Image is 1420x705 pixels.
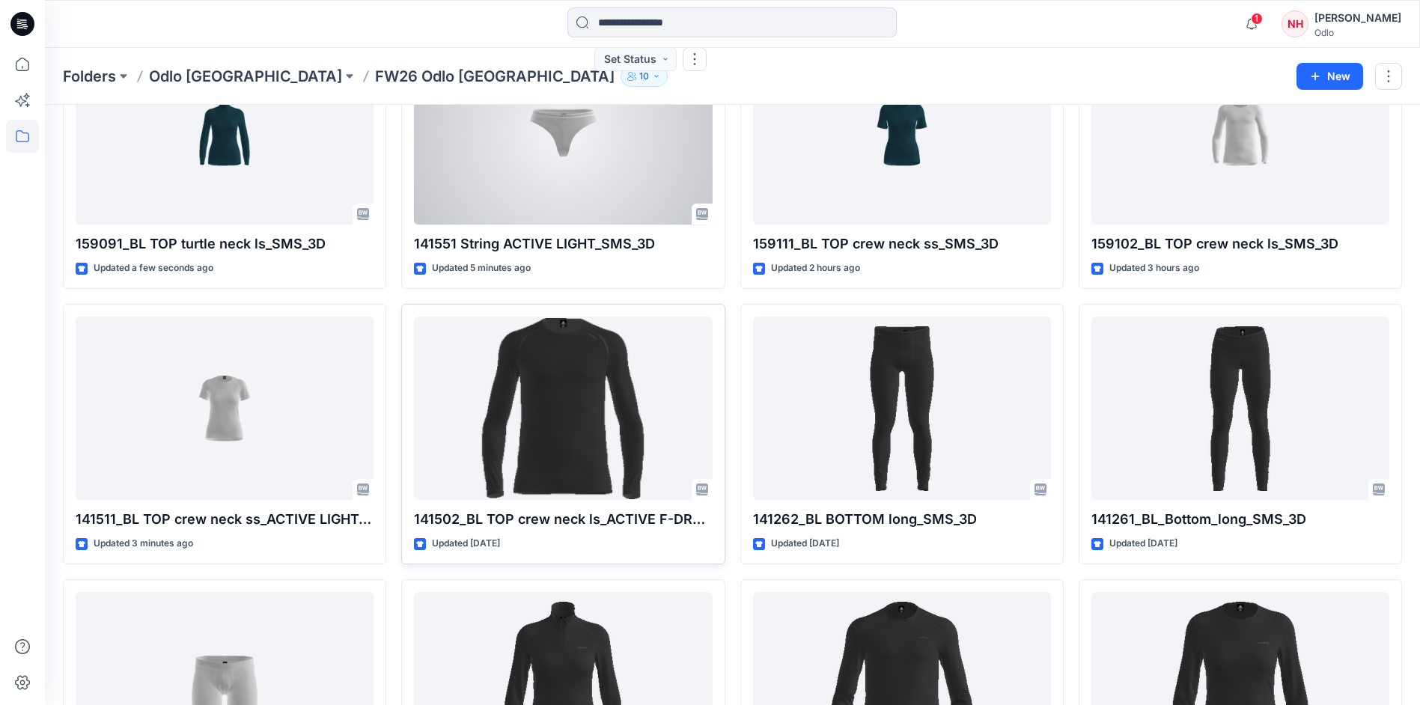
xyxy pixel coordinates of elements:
p: Updated [DATE] [432,536,500,552]
p: 141551 String ACTIVE LIGHT_SMS_3D [414,234,712,254]
a: 159102_BL TOP crew neck ls_SMS_3D [1091,41,1389,225]
a: 141551 String ACTIVE LIGHT_SMS_3D [414,41,712,225]
p: Updated [DATE] [771,536,839,552]
p: 141511_BL TOP crew neck ss_ACTIVE LIGHT_SMS_3D [76,509,374,530]
p: Updated 3 hours ago [1109,260,1199,276]
p: 159111_BL TOP crew neck ss_SMS_3D [753,234,1051,254]
a: 141261_BL_Bottom_long_SMS_3D [1091,317,1389,500]
a: 141502_BL TOP crew neck ls_ACTIVE F-DRY LIGHT_SMS_3D [414,317,712,500]
p: Updated 3 minutes ago [94,536,193,552]
p: Updated 2 hours ago [771,260,860,276]
a: 141262_BL BOTTOM long_SMS_3D [753,317,1051,500]
div: Odlo [1314,27,1401,38]
p: Updated 5 minutes ago [432,260,531,276]
div: NH [1282,10,1308,37]
p: 141502_BL TOP crew neck ls_ACTIVE F-DRY LIGHT_SMS_3D [414,509,712,530]
p: Updated a few seconds ago [94,260,213,276]
p: FW26 Odlo [GEOGRAPHIC_DATA] [375,66,615,87]
a: 159091_BL TOP turtle neck ls_SMS_3D [76,41,374,225]
div: [PERSON_NAME] [1314,9,1401,27]
a: 141511_BL TOP crew neck ss_ACTIVE LIGHT_SMS_3D [76,317,374,500]
p: 141262_BL BOTTOM long_SMS_3D [753,509,1051,530]
button: New [1296,63,1363,90]
p: 141261_BL_Bottom_long_SMS_3D [1091,509,1389,530]
p: 10 [639,68,649,85]
button: 10 [621,66,668,87]
a: Folders [63,66,116,87]
p: Updated [DATE] [1109,536,1177,552]
p: 159102_BL TOP crew neck ls_SMS_3D [1091,234,1389,254]
a: Odlo [GEOGRAPHIC_DATA] [149,66,342,87]
p: 159091_BL TOP turtle neck ls_SMS_3D [76,234,374,254]
a: 159111_BL TOP crew neck ss_SMS_3D [753,41,1051,225]
span: 1 [1251,13,1263,25]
